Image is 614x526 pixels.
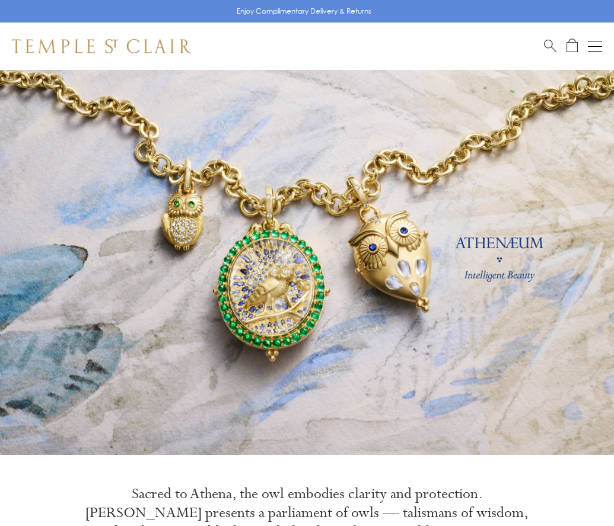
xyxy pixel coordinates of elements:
a: Open Shopping Bag [567,39,578,53]
button: Open navigation [588,39,602,53]
a: Search [544,39,556,53]
p: Enjoy Complimentary Delivery & Returns [237,5,371,17]
img: Temple St. Clair [12,39,191,53]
